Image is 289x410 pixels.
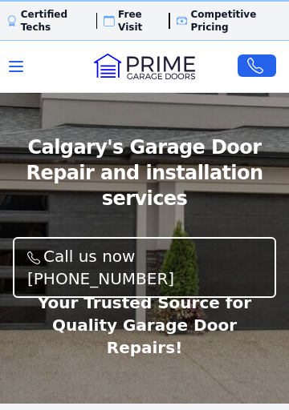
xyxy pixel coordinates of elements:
p: Free Visit [118,8,162,34]
p: Competitive Pricing [190,8,283,34]
span: Calgary's Garage Door Repair and installation services [13,135,276,211]
p: Certified Techs [21,8,90,34]
img: Logo [94,54,195,79]
p: Your Trusted Source for Quality Garage Door Repairs! [13,291,276,359]
a: Call us now [PHONE_NUMBER] [13,237,276,298]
